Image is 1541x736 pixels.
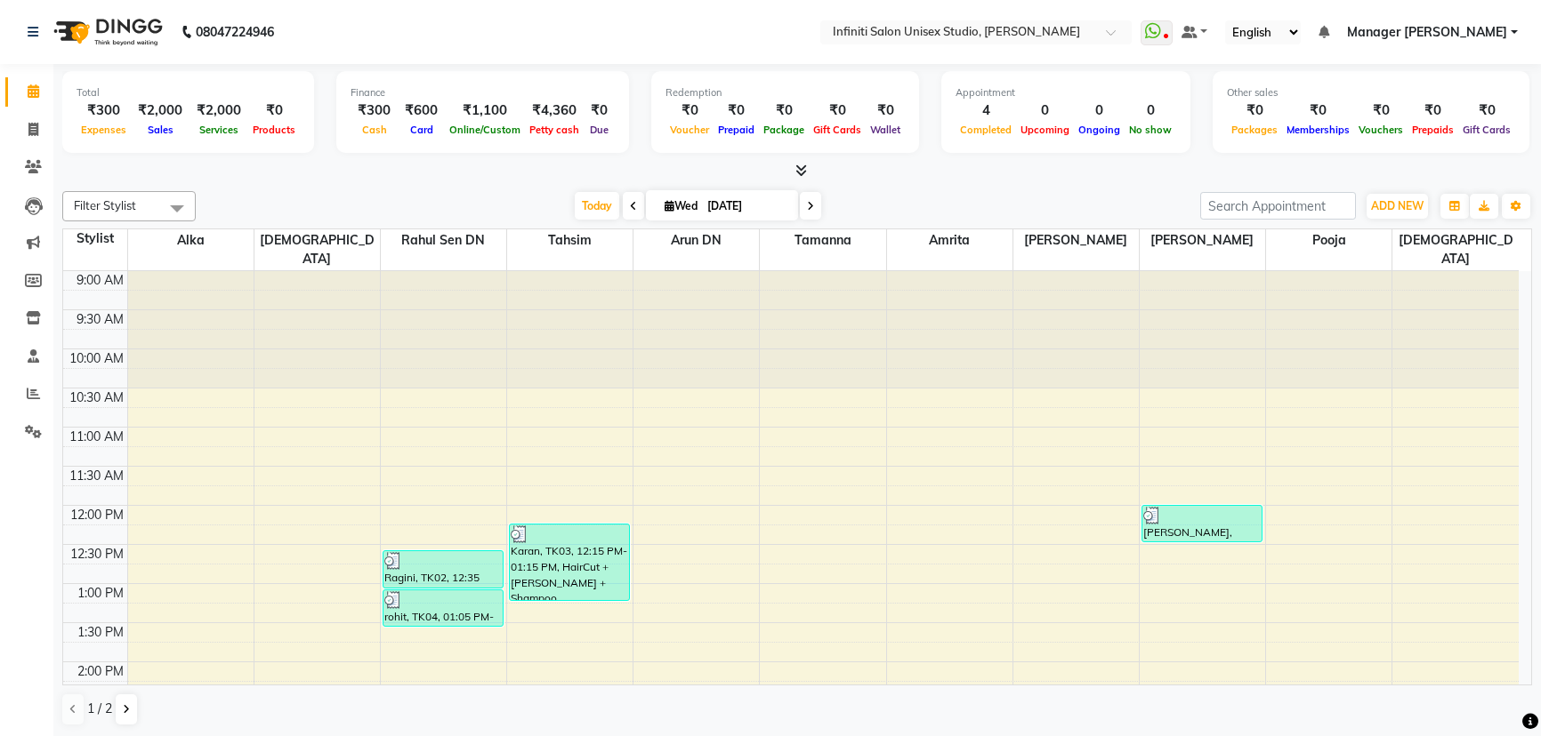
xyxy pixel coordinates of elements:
[507,229,633,252] span: Tahsim
[67,545,127,564] div: 12:30 PM
[63,229,127,248] div: Stylist
[956,124,1016,136] span: Completed
[87,700,112,718] span: 1 / 2
[666,100,714,121] div: ₹0
[248,124,300,136] span: Products
[381,229,506,252] span: Rahul Sen DN
[887,229,1013,252] span: Amrita
[358,124,391,136] span: Cash
[510,524,629,600] div: Karan, TK03, 12:15 PM-01:15 PM, HairCut + [PERSON_NAME] + Shampoo
[666,124,714,136] span: Voucher
[714,124,759,136] span: Prepaid
[575,192,619,220] span: Today
[1408,100,1458,121] div: ₹0
[128,229,254,252] span: Alka
[73,310,127,329] div: 9:30 AM
[1282,100,1354,121] div: ₹0
[1074,100,1125,121] div: 0
[1016,100,1074,121] div: 0
[196,7,274,57] b: 08047224946
[525,100,584,121] div: ₹4,360
[1458,124,1515,136] span: Gift Cards
[1074,124,1125,136] span: Ongoing
[74,198,136,212] span: Filter Stylist
[1354,100,1408,121] div: ₹0
[445,124,525,136] span: Online/Custom
[77,85,300,100] div: Total
[633,229,759,252] span: Arun DN
[67,506,127,524] div: 12:00 PM
[66,349,127,368] div: 10:00 AM
[1142,506,1262,541] div: [PERSON_NAME], TK01, 12:00 PM-12:30 PM, Gel Polish Removal
[1408,124,1458,136] span: Prepaids
[1371,199,1424,212] span: ADD NEW
[585,124,613,136] span: Due
[1367,194,1428,219] button: ADD NEW
[1125,124,1176,136] span: No show
[1016,124,1074,136] span: Upcoming
[383,551,503,588] div: Ragini, TK02, 12:35 PM-01:05 PM, Trimming
[584,100,615,121] div: ₹0
[956,85,1176,100] div: Appointment
[702,193,791,220] input: 2025-09-03
[77,124,131,136] span: Expenses
[956,100,1016,121] div: 4
[398,100,445,121] div: ₹600
[809,100,866,121] div: ₹0
[406,124,438,136] span: Card
[248,100,300,121] div: ₹0
[1458,100,1515,121] div: ₹0
[1200,192,1356,220] input: Search Appointment
[66,467,127,485] div: 11:30 AM
[66,388,127,407] div: 10:30 AM
[1266,229,1392,252] span: Pooja
[195,124,243,136] span: Services
[1125,100,1176,121] div: 0
[1282,124,1354,136] span: Memberships
[1392,229,1519,270] span: [DEMOGRAPHIC_DATA]
[714,100,759,121] div: ₹0
[131,100,190,121] div: ₹2,000
[1227,124,1282,136] span: Packages
[1354,124,1408,136] span: Vouchers
[809,124,866,136] span: Gift Cards
[760,229,885,252] span: Tamanna
[383,590,503,626] div: rohit, TK04, 01:05 PM-01:35 PM, [DEMOGRAPHIC_DATA] Hair Cut
[1227,85,1515,100] div: Other sales
[73,271,127,290] div: 9:00 AM
[74,584,127,603] div: 1:00 PM
[866,124,905,136] span: Wallet
[1140,229,1265,252] span: [PERSON_NAME]
[254,229,380,270] span: [DEMOGRAPHIC_DATA]
[74,662,127,681] div: 2:00 PM
[1227,100,1282,121] div: ₹0
[866,100,905,121] div: ₹0
[759,124,809,136] span: Package
[45,7,167,57] img: logo
[74,623,127,642] div: 1:30 PM
[77,100,131,121] div: ₹300
[660,199,702,212] span: Wed
[759,100,809,121] div: ₹0
[666,85,905,100] div: Redemption
[525,124,584,136] span: Petty cash
[351,85,615,100] div: Finance
[351,100,398,121] div: ₹300
[1347,23,1507,42] span: Manager [PERSON_NAME]
[1013,229,1139,252] span: [PERSON_NAME]
[66,428,127,446] div: 11:00 AM
[143,124,178,136] span: Sales
[190,100,248,121] div: ₹2,000
[445,100,525,121] div: ₹1,100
